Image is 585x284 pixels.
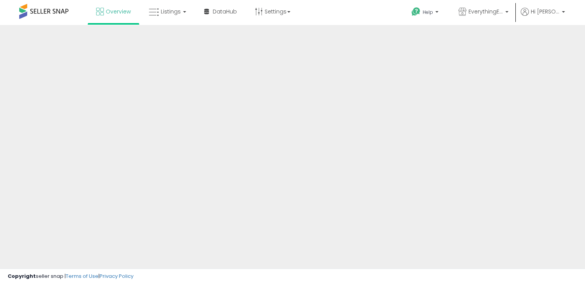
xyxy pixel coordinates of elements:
[405,1,446,25] a: Help
[531,8,560,15] span: Hi [PERSON_NAME]
[213,8,237,15] span: DataHub
[521,8,565,25] a: Hi [PERSON_NAME]
[100,272,133,280] a: Privacy Policy
[423,9,433,15] span: Help
[411,7,421,17] i: Get Help
[8,273,133,280] div: seller snap | |
[66,272,98,280] a: Terms of Use
[468,8,503,15] span: EverythingExpressUS
[161,8,181,15] span: Listings
[106,8,131,15] span: Overview
[8,272,36,280] strong: Copyright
